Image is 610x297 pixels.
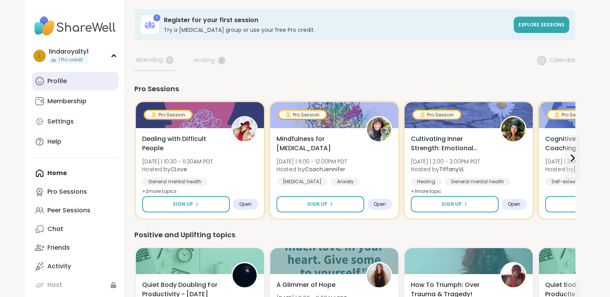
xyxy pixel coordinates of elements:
span: Sign Up [307,201,327,208]
span: 1 Pro credit [58,57,83,63]
span: Sign Up [173,201,193,208]
a: Peer Sessions [32,201,118,220]
span: Hosted by [142,165,213,173]
div: Pro Session [548,111,594,119]
a: Friends [32,238,118,257]
img: SarahR83 [367,263,391,287]
b: CLove [170,165,187,173]
div: Friends [47,243,70,252]
span: Cultivating Inner Strength: Emotional Regulation [411,134,492,153]
div: Settings [47,117,74,126]
div: Profile [47,77,67,85]
img: CoachJennifer [367,117,391,141]
div: Activity [47,262,71,271]
div: Pro Session [279,111,326,119]
button: Sign Up [276,196,364,212]
span: Dealing with Difficult People [142,134,223,153]
div: General mental health [445,178,510,186]
a: Activity [32,257,118,276]
b: CoachJennifer [305,165,345,173]
span: Hosted by [411,165,480,173]
img: CLove [233,117,257,141]
a: Host [32,276,118,294]
div: Help [47,137,61,146]
span: [DATE] | 11:00 - 12:00PM PDT [276,158,347,165]
span: Open [374,201,386,207]
span: Mindfulness for [MEDICAL_DATA] [276,134,357,153]
span: A Glimmer of Hope [276,280,335,290]
div: Anxiety [331,178,360,186]
img: ShareWell Nav Logo [32,12,118,40]
a: Chat [32,220,118,238]
div: Pro Session [414,111,460,119]
h3: Try a [MEDICAL_DATA] group or use your free Pro credit. [164,26,509,34]
span: Sign Up [441,201,462,208]
img: QueenOfTheNight [233,263,257,287]
span: Hosted by [276,165,347,173]
span: Open [239,201,252,207]
div: lindaroyalty1 [49,47,89,56]
div: Pro Sessions [134,83,575,94]
a: Profile [32,72,118,90]
img: TiffanyVL [501,117,525,141]
a: Settings [32,112,118,131]
div: Healing [411,178,441,186]
span: [DATE] | 2:00 - 3:00PM PDT [411,158,480,165]
div: Peer Sessions [47,206,90,215]
img: mwanabe3 [501,263,525,287]
div: General mental health [142,178,208,186]
div: [MEDICAL_DATA] [276,178,328,186]
div: Positive and Uplifting topics [134,229,575,240]
a: Explore sessions [514,17,569,33]
a: Pro Sessions [32,182,118,201]
span: Explore sessions [518,21,565,28]
span: Open [508,201,520,207]
span: [DATE] | 10:30 - 11:30AM PDT [142,158,213,165]
div: Pro Session [145,111,191,119]
b: TiffanyVL [439,165,464,173]
a: Membership [32,92,118,111]
button: Sign Up [142,196,230,212]
a: Help [32,132,118,151]
div: Membership [47,97,87,106]
div: 1 [153,14,160,21]
button: Sign Up [411,196,499,212]
div: Self-esteem [545,178,586,186]
div: Host [47,281,62,289]
span: l [38,51,41,61]
h3: Register for your first session [164,16,509,24]
div: Pro Sessions [47,188,87,196]
div: Chat [47,225,63,233]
